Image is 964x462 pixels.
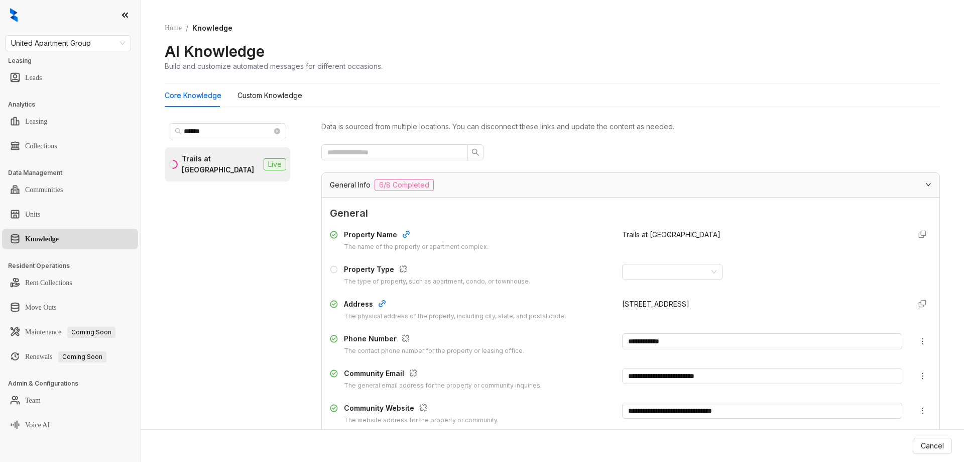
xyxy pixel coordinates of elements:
[25,136,57,156] a: Collections
[237,90,302,101] div: Custom Knowledge
[918,372,926,380] span: more
[192,24,232,32] span: Knowledge
[8,379,140,388] h3: Admin & Configurations
[274,128,280,134] span: close-circle
[25,347,106,367] a: RenewalsComing Soon
[25,68,42,88] a: Leads
[322,173,939,197] div: General Info6/8 Completed
[11,36,125,51] span: United Apartment Group
[344,368,542,381] div: Community Email
[8,56,140,65] h3: Leasing
[918,337,926,345] span: more
[165,42,265,61] h2: AI Knowledge
[25,298,57,318] a: Move Outs
[2,67,138,88] li: Leads
[2,346,138,367] li: Renewals
[344,403,499,416] div: Community Website
[2,272,138,293] li: Rent Collections
[2,229,138,249] li: Knowledge
[25,273,72,293] a: Rent Collections
[471,148,479,156] span: search
[58,351,106,362] span: Coming Soon
[2,297,138,318] li: Move Outs
[2,415,138,435] li: Voice AI
[622,230,720,239] span: Trails at [GEOGRAPHIC_DATA]
[25,112,47,132] a: Leasing
[2,390,138,411] li: Team
[10,8,18,22] img: logo
[375,179,434,191] span: 6/8 Completed
[925,181,931,188] span: expanded
[186,23,188,34] li: /
[163,23,184,34] a: Home
[2,204,138,225] li: Units
[344,299,566,312] div: Address
[25,391,41,411] a: Team
[25,229,59,249] a: Knowledge
[344,312,566,321] div: The physical address of the property, including city, state, and postal code.
[25,180,63,200] a: Communities
[165,61,383,71] div: Build and customize automated messages for different occasions.
[8,261,140,270] h3: Resident Operations
[344,346,524,356] div: The contact phone number for the property or leasing office.
[344,416,499,425] div: The website address for the property or community.
[264,158,286,170] span: Live
[344,333,524,346] div: Phone Number
[2,179,138,200] li: Communities
[321,121,940,132] div: Data is sourced from multiple locations. You can disconnect these links and update the content as...
[67,327,115,338] span: Coming Soon
[2,136,138,156] li: Collections
[344,277,530,287] div: The type of property, such as apartment, condo, or townhouse.
[330,179,371,191] span: General Info
[8,168,140,177] h3: Data Management
[175,128,182,135] span: search
[8,100,140,109] h3: Analytics
[165,90,221,101] div: Core Knowledge
[25,415,50,435] a: Voice AI
[344,242,489,252] div: The name of the property or apartment complex.
[330,206,931,221] span: General
[918,407,926,415] span: more
[2,322,138,342] li: Maintenance
[182,153,260,175] div: Trails at [GEOGRAPHIC_DATA]
[344,229,489,242] div: Property Name
[344,381,542,391] div: The general email address for the property or community inquiries.
[2,111,138,132] li: Leasing
[344,264,530,277] div: Property Type
[25,205,40,225] a: Units
[622,299,902,310] div: [STREET_ADDRESS]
